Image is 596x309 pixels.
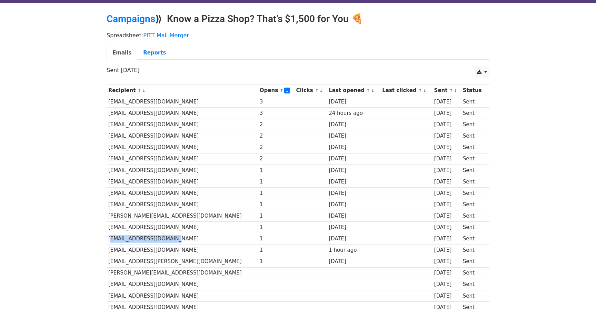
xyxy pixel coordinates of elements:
th: Clicks [295,85,327,96]
div: 24 hours ago [329,109,379,117]
td: [EMAIL_ADDRESS][DOMAIN_NAME] [107,222,258,233]
div: [DATE] [434,155,460,163]
div: 1 [260,167,293,175]
a: ↑ [138,88,141,93]
a: ↑ [449,88,453,93]
h2: ⟫ Know a Pizza Shop? That’s $1,500 for You 🍕 [107,13,489,25]
a: ↓ [454,88,457,93]
div: [DATE] [434,212,460,220]
td: Sent [461,187,486,199]
div: 1 [260,178,293,186]
p: Sent [DATE] [107,67,489,74]
th: Sent [433,85,461,96]
div: [DATE] [434,109,460,117]
p: Spreadsheet: [107,32,489,39]
td: Sent [461,256,486,267]
div: [DATE] [434,167,460,175]
div: 1 [260,235,293,243]
div: [DATE] [329,132,379,140]
div: 2 [260,143,293,151]
th: Recipient [107,85,258,96]
a: ↑ [418,88,422,93]
div: 3 [260,109,293,117]
div: [DATE] [434,121,460,129]
td: [EMAIL_ADDRESS][DOMAIN_NAME] [107,187,258,199]
div: 1 hour ago [329,246,379,254]
div: [DATE] [329,201,379,209]
div: [DATE] [434,280,460,288]
a: ↓ [284,88,290,93]
div: [DATE] [434,246,460,254]
td: [EMAIL_ADDRESS][DOMAIN_NAME] [107,130,258,142]
div: [DATE] [434,201,460,209]
td: [EMAIL_ADDRESS][DOMAIN_NAME] [107,176,258,187]
div: [DATE] [329,189,379,197]
a: ↓ [371,88,375,93]
a: ↓ [142,88,146,93]
div: [DATE] [329,167,379,175]
td: Sent [461,245,486,256]
th: Last opened [327,85,380,96]
td: Sent [461,108,486,119]
div: [DATE] [434,235,460,243]
td: [EMAIL_ADDRESS][DOMAIN_NAME] [107,119,258,130]
div: 2 [260,121,293,129]
a: PITT Mail Merger [143,32,189,39]
a: ↓ [423,88,427,93]
div: [DATE] [434,178,460,186]
a: ↓ [319,88,323,93]
td: Sent [461,210,486,222]
div: [DATE] [329,223,379,231]
a: ↑ [315,88,319,93]
td: Sent [461,165,486,176]
div: [DATE] [329,155,379,163]
div: [DATE] [434,258,460,266]
td: [EMAIL_ADDRESS][DOMAIN_NAME] [107,199,258,210]
td: Sent [461,222,486,233]
th: Last clicked [380,85,432,96]
td: [PERSON_NAME][EMAIL_ADDRESS][DOMAIN_NAME] [107,210,258,222]
div: 1 [260,212,293,220]
a: Reports [137,46,172,60]
div: [DATE] [434,143,460,151]
a: ↑ [366,88,370,93]
div: 1 [260,201,293,209]
td: Sent [461,142,486,153]
div: [DATE] [329,178,379,186]
td: [EMAIL_ADDRESS][PERSON_NAME][DOMAIN_NAME] [107,256,258,267]
td: Sent [461,279,486,290]
td: Sent [461,290,486,301]
td: [EMAIL_ADDRESS][DOMAIN_NAME] [107,233,258,245]
div: [DATE] [329,98,379,106]
div: [DATE] [434,223,460,231]
td: Sent [461,199,486,210]
td: [EMAIL_ADDRESS][DOMAIN_NAME] [107,290,258,301]
div: [DATE] [434,98,460,106]
div: [DATE] [434,132,460,140]
div: [DATE] [329,235,379,243]
a: ↑ [280,88,284,93]
div: [DATE] [434,189,460,197]
td: [EMAIL_ADDRESS][DOMAIN_NAME] [107,142,258,153]
div: [DATE] [434,269,460,277]
div: 3 [260,98,293,106]
th: Status [461,85,486,96]
div: [DATE] [329,212,379,220]
td: Sent [461,267,486,279]
td: [EMAIL_ADDRESS][DOMAIN_NAME] [107,279,258,290]
div: 1 [260,223,293,231]
td: Sent [461,233,486,245]
div: [DATE] [434,292,460,300]
div: 2 [260,132,293,140]
td: [EMAIL_ADDRESS][DOMAIN_NAME] [107,245,258,256]
div: [DATE] [329,121,379,129]
td: [EMAIL_ADDRESS][DOMAIN_NAME] [107,96,258,108]
td: [EMAIL_ADDRESS][DOMAIN_NAME] [107,165,258,176]
td: [PERSON_NAME][EMAIL_ADDRESS][DOMAIN_NAME] [107,267,258,279]
div: 2 [260,155,293,163]
td: Sent [461,130,486,142]
iframe: Chat Widget [562,276,596,309]
div: [DATE] [329,143,379,151]
div: 1 [260,189,293,197]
